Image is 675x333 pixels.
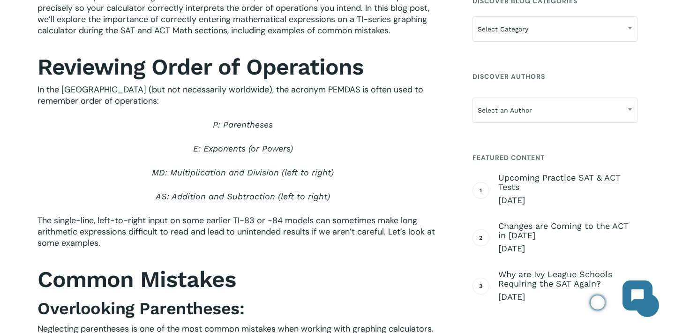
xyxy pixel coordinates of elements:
[472,149,637,166] h4: Featured Content
[498,221,637,240] span: Changes are Coming to the ACT in [DATE]
[473,100,637,120] span: Select an Author
[613,271,662,320] iframe: Chatbot
[498,243,637,254] span: [DATE]
[37,53,363,80] strong: Reviewing Order of Operations
[498,291,637,303] span: [DATE]
[498,221,637,254] a: Changes are Coming to the ACT in [DATE] [DATE]
[193,144,293,153] span: E: Exponents (or Powers)
[37,266,236,293] b: Common Mistakes
[498,173,637,192] span: Upcoming Practice SAT & ACT Tests
[472,68,637,85] h4: Discover Authors
[37,299,244,318] strong: Overlooking Parentheses:
[152,167,334,177] span: MD: Multiplication and Division (left to right)
[473,19,637,39] span: Select Category
[472,98,637,123] span: Select an Author
[498,173,637,206] a: Upcoming Practice SAT & ACT Tests [DATE]
[37,215,435,249] span: The single-line, left-to-right input on some earlier TI-83 or -84 models can sometimes make long ...
[498,195,637,206] span: [DATE]
[498,270,637,303] a: Why are Ivy League Schools Requiring the SAT Again? [DATE]
[37,84,423,106] span: In the [GEOGRAPHIC_DATA] (but not necessarily worldwide), the acronym PEMDAS is often used to rem...
[498,270,637,288] span: Why are Ivy League Schools Requiring the SAT Again?
[472,16,637,42] span: Select Category
[213,120,273,129] span: P: Parentheses
[156,191,330,201] span: AS: Addition and Subtraction (left to right)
